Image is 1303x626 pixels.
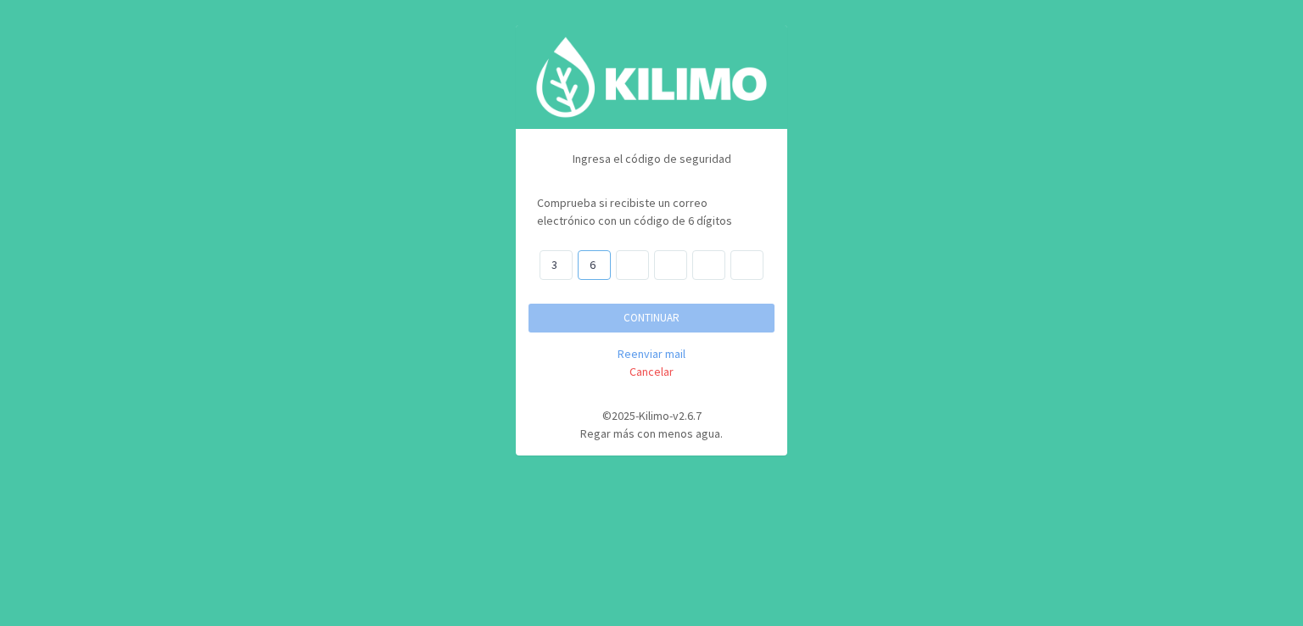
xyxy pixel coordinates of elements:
[528,345,775,363] a: Reenviar mail
[533,34,770,120] img: Image
[612,408,635,423] span: 2025
[673,408,702,423] span: v2.6.7
[537,195,732,228] span: Comprueba si recibiste un correo electrónico con un código de 6 dígitos
[602,408,612,423] span: ©
[528,304,775,333] button: CONTINUAR
[669,408,673,423] span: -
[528,142,775,176] p: Ingresa el código de seguridad
[528,363,775,381] a: Cancelar
[635,408,639,423] span: -
[580,426,723,441] span: Regar más con menos agua.
[639,408,669,423] span: Kilimo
